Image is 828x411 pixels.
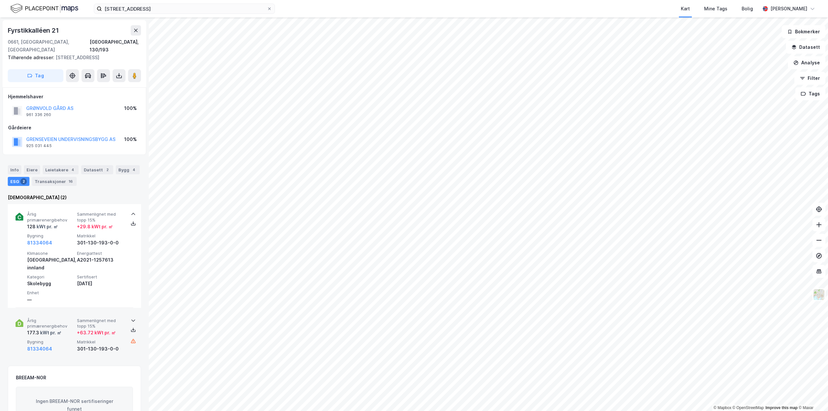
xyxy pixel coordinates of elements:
span: Matrikkel [77,233,124,239]
div: 4 [131,167,137,173]
div: [STREET_ADDRESS] [8,54,136,61]
span: Bygning [27,233,74,239]
div: ESG [8,177,29,186]
div: Transaksjoner [32,177,77,186]
div: 301-130-193-0-0 [77,239,124,247]
button: Tags [795,87,825,100]
div: kWt pr. ㎡ [39,329,61,337]
div: [PERSON_NAME] [770,5,807,13]
span: Sertifisert [77,274,124,280]
div: Kart [681,5,690,13]
a: OpenStreetMap [733,406,764,410]
span: Klimasone [27,251,74,256]
div: Hjemmelshaver [8,93,141,101]
input: Søk på adresse, matrikkel, gårdeiere, leietakere eller personer [102,4,267,14]
div: 961 336 260 [26,112,51,117]
div: 2 [104,167,111,173]
span: Energiattest [77,251,124,256]
span: Matrikkel [77,339,124,345]
div: Mine Tags [704,5,727,13]
div: A2021-1257613 [77,256,124,264]
div: 925 031 445 [26,143,52,148]
img: logo.f888ab2527a4732fd821a326f86c7f29.svg [10,3,78,14]
div: Bolig [742,5,753,13]
span: Sammenlignet med topp 15% [77,211,124,223]
div: Info [8,165,21,174]
div: + 29.8 kWt pr. ㎡ [77,223,113,231]
img: Z [813,288,825,301]
button: 81334064 [27,345,52,353]
div: [DEMOGRAPHIC_DATA] (2) [8,194,141,201]
div: + 63.72 kWt pr. ㎡ [77,329,116,337]
button: 81334064 [27,239,52,247]
div: Skolebygg [27,280,74,287]
div: BREEAM-NOR [16,374,46,382]
div: Eiere [24,165,40,174]
div: 16 [67,178,74,185]
span: Bygning [27,339,74,345]
div: Datasett [81,165,113,174]
div: 128 [27,223,58,231]
div: [DATE] [77,280,124,287]
div: kWt pr. ㎡ [36,223,58,231]
iframe: Chat Widget [796,380,828,411]
div: 100% [124,135,137,143]
div: Gårdeiere [8,124,141,132]
button: Filter [794,72,825,85]
button: Bokmerker [782,25,825,38]
button: Tag [8,69,63,82]
div: [GEOGRAPHIC_DATA], 130/193 [90,38,141,54]
button: Analyse [788,56,825,69]
button: Datasett [786,41,825,54]
span: Sammenlignet med topp 15% [77,318,124,329]
div: — [27,296,74,304]
span: Årlig primærenergibehov [27,318,74,329]
span: Kategori [27,274,74,280]
div: Fyrstikkalléen 21 [8,25,60,36]
div: 100% [124,104,137,112]
a: Mapbox [714,406,731,410]
div: [GEOGRAPHIC_DATA], innland [27,256,74,272]
div: Leietakere [43,165,79,174]
div: 0661, [GEOGRAPHIC_DATA], [GEOGRAPHIC_DATA] [8,38,90,54]
span: Enhet [27,290,74,296]
a: Improve this map [766,406,798,410]
div: 4 [70,167,76,173]
div: 301-130-193-0-0 [77,345,124,353]
div: 177.3 [27,329,61,337]
span: Årlig primærenergibehov [27,211,74,223]
div: Kontrollprogram for chat [796,380,828,411]
div: 2 [20,178,27,185]
span: Tilhørende adresser: [8,55,56,60]
div: Bygg [116,165,140,174]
